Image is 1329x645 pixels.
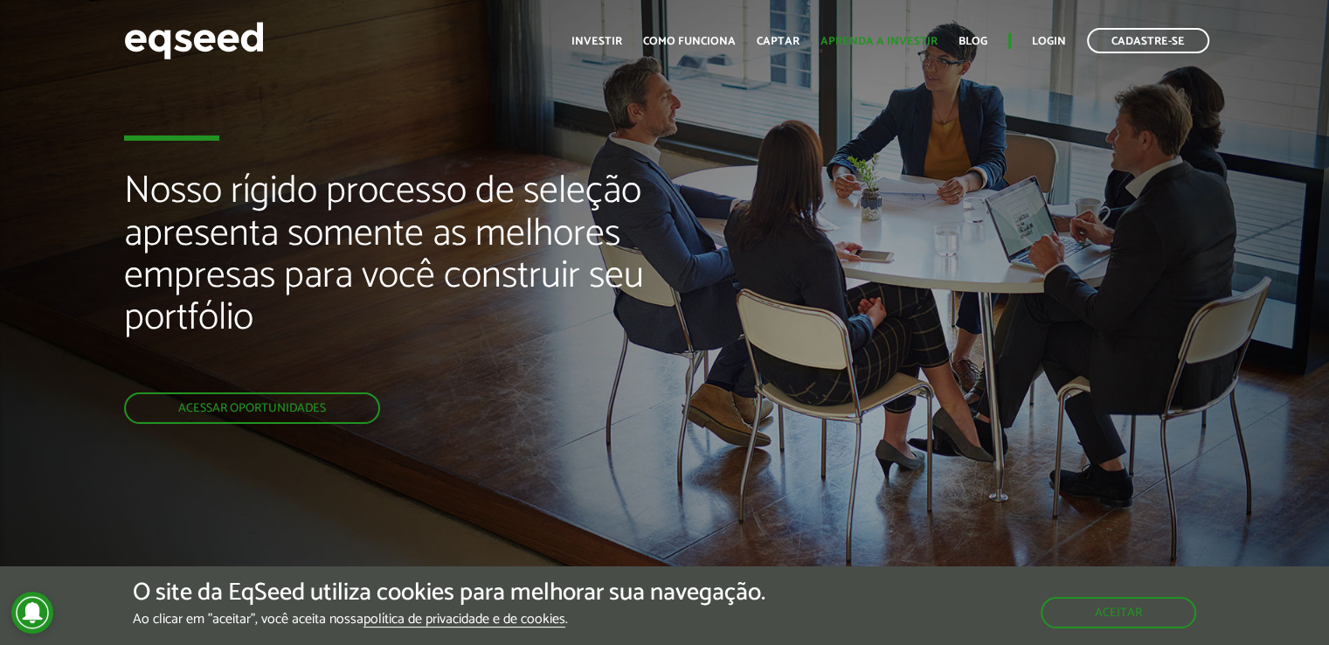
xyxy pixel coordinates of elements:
[124,392,380,424] a: Acessar oportunidades
[124,170,763,392] h2: Nosso rígido processo de seleção apresenta somente as melhores empresas para você construir seu p...
[363,613,565,628] a: política de privacidade e de cookies
[1041,597,1196,628] button: Aceitar
[571,36,622,47] a: Investir
[643,36,736,47] a: Como funciona
[133,611,765,628] p: Ao clicar em "aceitar", você aceita nossa .
[820,36,938,47] a: Aprenda a investir
[1032,36,1066,47] a: Login
[757,36,799,47] a: Captar
[959,36,987,47] a: Blog
[133,579,765,607] h5: O site da EqSeed utiliza cookies para melhorar sua navegação.
[1087,28,1209,53] a: Cadastre-se
[124,17,264,64] img: EqSeed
